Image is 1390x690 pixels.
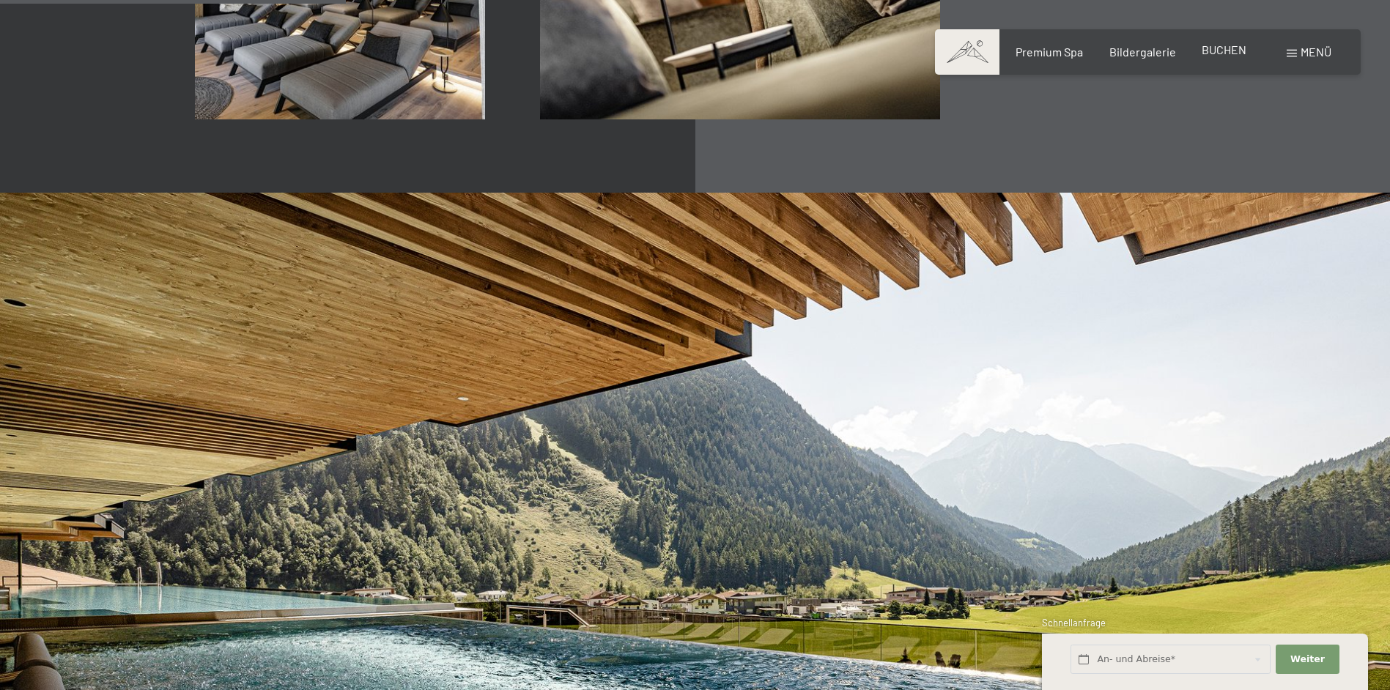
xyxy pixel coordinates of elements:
span: Weiter [1290,653,1325,666]
button: Weiter [1276,645,1339,675]
span: Schnellanfrage [1042,617,1106,628]
a: BUCHEN [1202,42,1246,56]
a: Bildergalerie [1109,45,1176,59]
a: Premium Spa [1016,45,1083,59]
span: Menü [1301,45,1331,59]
